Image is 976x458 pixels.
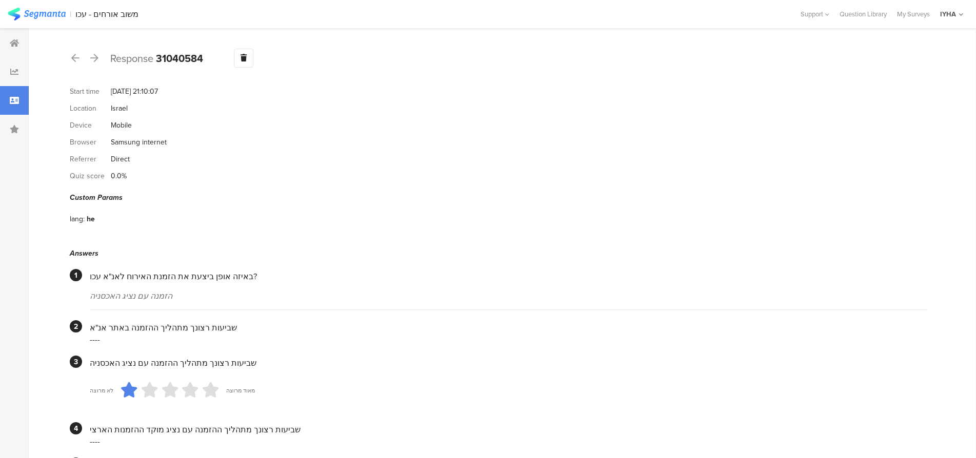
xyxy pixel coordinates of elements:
div: הזמנה עם נציג האכסניה [90,290,927,302]
div: Answers [70,248,927,259]
div: Samsung internet [111,137,167,148]
div: [DATE] 21:10:07 [111,86,158,97]
div: lang: [70,214,87,224]
div: 3 [70,356,82,368]
div: באיזה אופן ביצעת את הזמנת האירוח לאנ"א עכו? [90,270,927,282]
div: ---- [90,334,927,345]
div: ---- [90,435,927,447]
div: Start time [70,86,111,97]
span: Response [110,51,153,66]
div: Israel [111,103,128,114]
div: מאוד מרוצה [226,386,255,394]
div: | [70,8,71,20]
div: 4 [70,422,82,434]
div: שביעות רצונך מתהליך ההזמנה עם נציג מוקד ההזמנות הארצי [90,424,927,435]
div: משוב אורחים - עכו [75,9,138,19]
div: IYHA [940,9,956,19]
div: לא מרוצה [90,386,113,394]
div: he [87,214,95,224]
div: Mobile [111,120,132,131]
a: Question Library [834,9,892,19]
div: שביעות רצונך מתהליך ההזמנה עם נציג האכסניה [90,357,927,369]
div: Browser [70,137,111,148]
div: Referrer [70,154,111,164]
div: 1 [70,269,82,281]
b: 31040584 [156,51,203,66]
div: Direct [111,154,130,164]
div: Custom Params [70,192,927,203]
div: Location [70,103,111,114]
div: Support [801,6,829,22]
div: Quiz score [70,171,111,181]
div: Device [70,120,111,131]
div: 0.0% [111,171,127,181]
div: שביעות רצונך מתהליך ההזמנה באתר אנ"א [90,322,927,334]
img: segmanta logo [8,8,66,20]
a: My Surveys [892,9,935,19]
div: 2 [70,320,82,332]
